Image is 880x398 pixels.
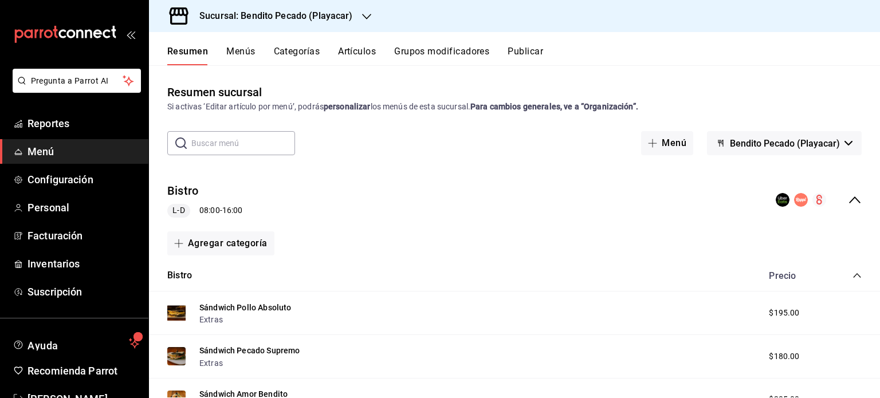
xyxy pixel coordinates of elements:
[190,9,353,23] h3: Sucursal: Bendito Pecado (Playacar)
[27,256,139,271] span: Inventarios
[167,183,198,199] button: Bistro
[167,304,186,322] img: Preview
[167,46,880,65] div: navigation tabs
[324,102,371,111] strong: personalizar
[27,144,139,159] span: Menú
[167,269,192,282] button: Bistro
[199,357,223,369] button: Extras
[27,116,139,131] span: Reportes
[730,138,840,149] span: Bendito Pecado (Playacar)
[191,132,295,155] input: Buscar menú
[27,172,139,187] span: Configuración
[470,102,638,111] strong: Para cambios generales, ve a “Organización”.
[199,345,300,356] button: Sándwich Pecado Supremo
[167,231,274,255] button: Agregar categoría
[852,271,862,280] button: collapse-category-row
[167,347,186,365] img: Preview
[27,363,139,379] span: Recomienda Parrot
[27,228,139,243] span: Facturación
[274,46,320,65] button: Categorías
[8,83,141,95] a: Pregunta a Parrot AI
[757,270,831,281] div: Precio
[707,131,862,155] button: Bendito Pecado (Playacar)
[641,131,693,155] button: Menú
[167,101,862,113] div: Si activas ‘Editar artículo por menú’, podrás los menús de esta sucursal.
[338,46,376,65] button: Artículos
[199,302,291,313] button: Sándwich Pollo Absoluto
[13,69,141,93] button: Pregunta a Parrot AI
[769,307,799,319] span: $195.00
[27,337,124,350] span: Ayuda
[168,204,189,216] span: L-D
[394,46,489,65] button: Grupos modificadores
[167,84,262,101] div: Resumen sucursal
[226,46,255,65] button: Menús
[31,75,123,87] span: Pregunta a Parrot AI
[126,30,135,39] button: open_drawer_menu
[167,46,208,65] button: Resumen
[167,204,242,218] div: 08:00 - 16:00
[508,46,543,65] button: Publicar
[27,200,139,215] span: Personal
[199,314,223,325] button: Extras
[149,174,880,227] div: collapse-menu-row
[769,350,799,362] span: $180.00
[27,284,139,300] span: Suscripción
